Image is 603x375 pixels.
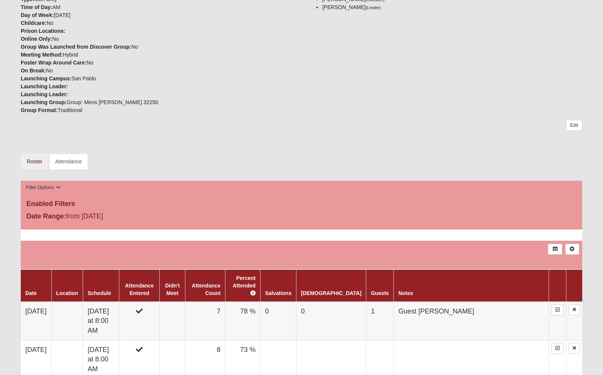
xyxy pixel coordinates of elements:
[233,275,256,296] a: Percent Attended
[21,60,86,66] strong: Foster Wrap Around Care:
[125,283,154,296] a: Attendance Entered
[165,283,180,296] a: Didn't Meet
[21,75,72,81] strong: Launching Campus:
[366,269,393,302] th: Guests
[366,302,393,341] td: 1
[296,269,366,302] th: [DEMOGRAPHIC_DATA]
[225,302,261,341] td: 78 %
[26,211,66,221] label: Date Range:
[569,304,580,315] a: Delete
[192,283,221,296] a: Attendance Count
[185,302,225,341] td: 7
[21,99,66,105] strong: Launching Group:
[21,91,68,97] strong: Launching Leader:
[551,343,564,354] a: Enter Attendance
[366,5,381,10] small: (Leader)
[260,302,296,341] td: 0
[21,154,48,169] a: Roster
[322,3,582,11] li: [PERSON_NAME]
[569,343,580,354] a: Delete
[25,290,37,296] a: Date
[21,68,46,74] strong: On Break:
[21,211,208,223] div: from [DATE]
[83,302,119,341] td: [DATE] at 8:00 AM
[21,44,131,50] strong: Group Was Launched from Discover Group:
[566,120,582,131] a: Edit
[24,184,63,192] button: Filter Options
[21,4,52,10] strong: Time of Day:
[21,302,51,341] td: [DATE]
[26,200,577,208] h4: Enabled Filters
[393,302,549,341] td: Guest [PERSON_NAME]
[21,36,52,42] strong: Online Only:
[565,244,579,255] a: Alt+N
[21,12,54,18] strong: Day of Week:
[56,290,78,296] a: Location
[88,290,111,296] a: Schedule
[296,302,366,341] td: 0
[21,107,58,113] strong: Group Format:
[398,290,413,296] a: Notes
[21,52,63,58] strong: Meeting Method:
[49,154,88,169] a: Attendance
[21,20,46,26] strong: Childcare:
[21,28,65,34] strong: Prison Locations:
[260,269,296,302] th: Salvations
[21,83,68,89] strong: Launching Leader:
[551,304,564,315] a: Enter Attendance
[548,244,562,255] a: Export to Excel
